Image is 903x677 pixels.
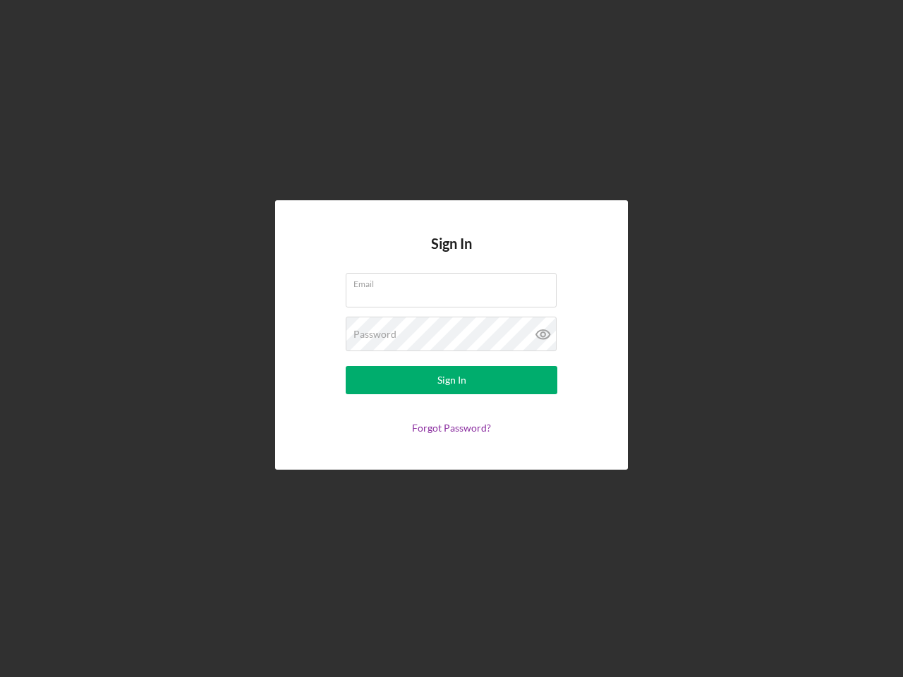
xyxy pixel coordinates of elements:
[437,366,466,394] div: Sign In
[346,366,557,394] button: Sign In
[353,274,557,289] label: Email
[431,236,472,273] h4: Sign In
[353,329,396,340] label: Password
[412,422,491,434] a: Forgot Password?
